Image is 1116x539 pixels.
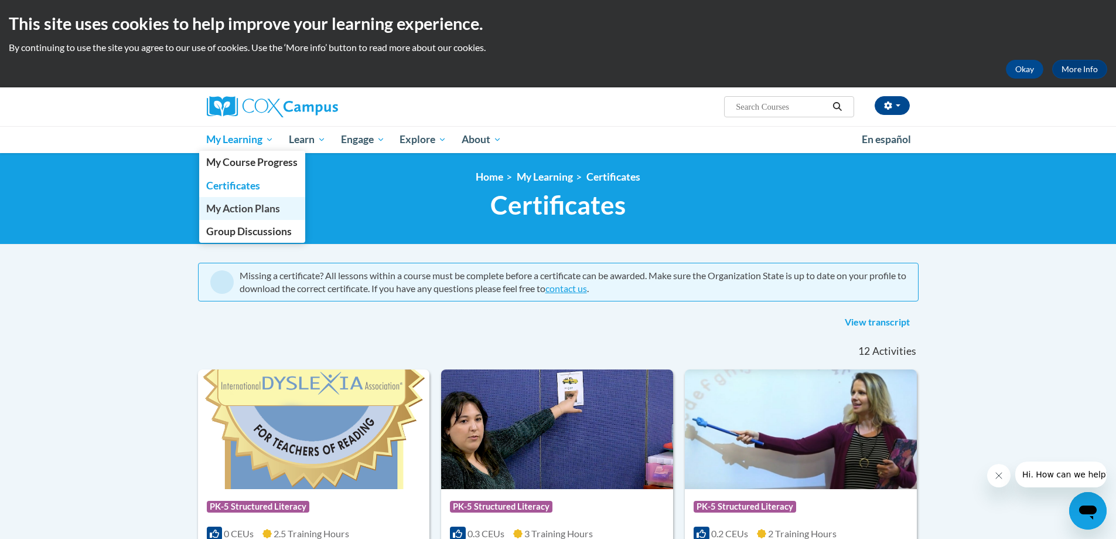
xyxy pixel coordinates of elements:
[198,369,430,489] img: Course Logo
[199,174,306,197] a: Certificates
[392,126,454,153] a: Explore
[441,369,673,489] img: Course Logo
[7,8,95,18] span: Hi. How can we help?
[586,171,640,183] a: Certificates
[206,156,298,168] span: My Course Progress
[206,202,280,215] span: My Action Plans
[1015,462,1107,487] iframe: Message from company
[872,345,916,358] span: Activities
[524,528,593,539] span: 3 Training Hours
[517,171,573,183] a: My Learning
[199,197,306,220] a: My Action Plans
[206,225,292,238] span: Group Discussions
[207,96,429,117] a: Cox Campus
[768,528,837,539] span: 2 Training Hours
[341,133,385,147] span: Engage
[199,126,282,153] a: My Learning
[240,269,906,295] div: Missing a certificate? All lessons within a course must be complete before a certificate can be a...
[1052,60,1107,79] a: More Info
[189,126,927,153] div: Main menu
[1006,60,1043,79] button: Okay
[828,100,846,114] button: Search
[858,345,870,358] span: 12
[289,133,326,147] span: Learn
[454,126,509,153] a: About
[1069,492,1107,530] iframe: Button to launch messaging window
[875,96,910,115] button: Account Settings
[545,283,587,294] a: contact us
[862,133,911,145] span: En español
[281,126,333,153] a: Learn
[987,464,1011,487] iframe: Close message
[274,528,349,539] span: 2.5 Training Hours
[836,313,919,332] a: View transcript
[711,528,748,539] span: 0.2 CEUs
[224,528,254,539] span: 0 CEUs
[9,12,1107,35] h2: This site uses cookies to help improve your learning experience.
[9,41,1107,54] p: By continuing to use the site you agree to our use of cookies. Use the ‘More info’ button to read...
[694,501,796,513] span: PK-5 Structured Literacy
[333,126,393,153] a: Engage
[199,220,306,243] a: Group Discussions
[199,151,306,174] a: My Course Progress
[735,100,828,114] input: Search Courses
[206,179,260,192] span: Certificates
[450,501,552,513] span: PK-5 Structured Literacy
[206,133,274,147] span: My Learning
[462,133,501,147] span: About
[400,133,446,147] span: Explore
[476,171,503,183] a: Home
[490,189,626,221] span: Certificates
[685,369,917,489] img: Course Logo
[207,501,309,513] span: PK-5 Structured Literacy
[207,96,338,117] img: Cox Campus
[854,127,919,152] a: En español
[467,528,504,539] span: 0.3 CEUs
